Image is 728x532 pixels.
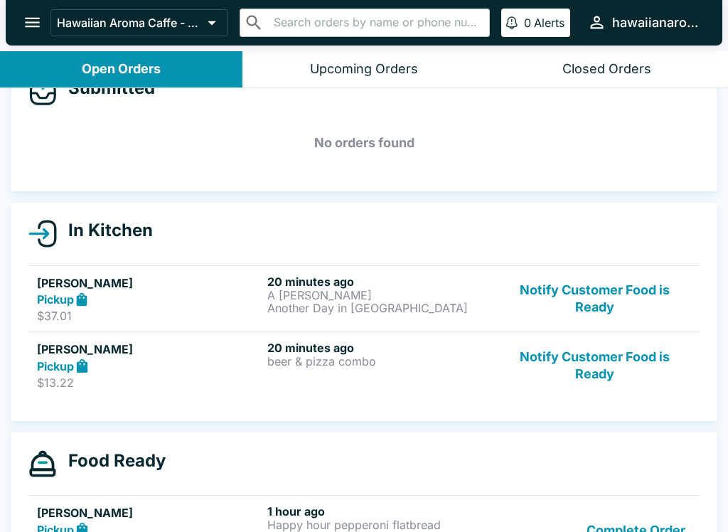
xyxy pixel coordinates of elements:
[14,4,50,41] button: open drawer
[267,289,492,302] p: A [PERSON_NAME]
[310,61,418,78] div: Upcoming Orders
[267,302,492,314] p: Another Day in [GEOGRAPHIC_DATA]
[37,275,262,292] h5: [PERSON_NAME]
[28,117,700,169] h5: No orders found
[267,504,492,518] h6: 1 hour ago
[582,7,705,38] button: hawaiianaromacaffe
[37,292,74,307] strong: Pickup
[57,16,202,30] p: Hawaiian Aroma Caffe - Waikiki Beachcomber
[269,13,483,33] input: Search orders by name or phone number
[37,359,74,373] strong: Pickup
[37,309,262,323] p: $37.01
[267,518,492,531] p: Happy hour pepperoni flatbread
[524,16,531,30] p: 0
[28,265,700,332] a: [PERSON_NAME]Pickup$37.0120 minutes agoA [PERSON_NAME]Another Day in [GEOGRAPHIC_DATA]Notify Cust...
[37,376,262,390] p: $13.22
[562,61,651,78] div: Closed Orders
[612,14,700,31] div: hawaiianaromacaffe
[50,9,228,36] button: Hawaiian Aroma Caffe - Waikiki Beachcomber
[37,504,262,521] h5: [PERSON_NAME]
[82,61,161,78] div: Open Orders
[267,275,492,289] h6: 20 minutes ago
[498,275,691,324] button: Notify Customer Food is Ready
[28,331,700,398] a: [PERSON_NAME]Pickup$13.2220 minutes agobeer & pizza comboNotify Customer Food is Ready
[37,341,262,358] h5: [PERSON_NAME]
[267,355,492,368] p: beer & pizza combo
[534,16,564,30] p: Alerts
[267,341,492,355] h6: 20 minutes ago
[57,220,153,241] h4: In Kitchen
[57,450,166,472] h4: Food Ready
[57,78,155,99] h4: Submitted
[498,341,691,390] button: Notify Customer Food is Ready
